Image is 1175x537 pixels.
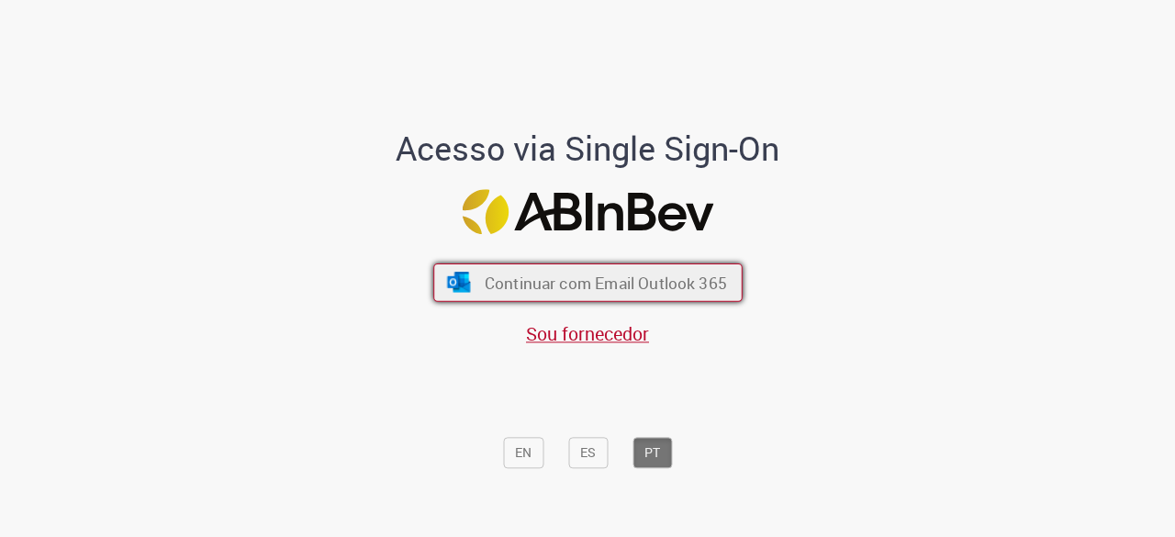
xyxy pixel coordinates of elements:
button: ícone Azure/Microsoft 360 Continuar com Email Outlook 365 [433,263,743,302]
a: Sou fornecedor [526,321,649,346]
button: EN [503,438,543,469]
img: Logo ABInBev [462,189,713,234]
button: ES [568,438,608,469]
h1: Acesso via Single Sign-On [333,131,843,168]
button: PT [632,438,672,469]
img: ícone Azure/Microsoft 360 [445,273,472,293]
span: Continuar com Email Outlook 365 [484,273,726,294]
